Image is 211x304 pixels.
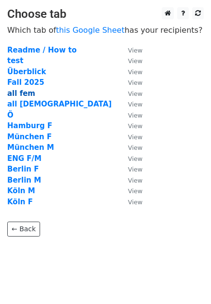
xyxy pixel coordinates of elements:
[128,177,142,184] small: View
[118,132,142,141] a: View
[7,198,33,206] a: Köln F
[7,154,42,163] a: ENG F/M
[128,187,142,195] small: View
[128,90,142,97] small: View
[7,46,77,54] a: Readme / How to
[128,47,142,54] small: View
[7,111,14,119] a: Ö
[7,176,41,185] a: Berlin M
[118,67,142,76] a: View
[7,143,54,152] a: München M
[128,112,142,119] small: View
[118,154,142,163] a: View
[118,56,142,65] a: View
[118,186,142,195] a: View
[118,111,142,119] a: View
[7,89,35,98] a: all fem
[118,46,142,54] a: View
[7,67,46,76] a: Überblick
[7,78,44,87] a: Fall 2025
[118,143,142,152] a: View
[7,186,35,195] a: Köln M
[118,121,142,130] a: View
[128,155,142,162] small: View
[7,7,204,21] h3: Choose tab
[7,25,204,35] p: Which tab of has your recipients?
[7,100,112,108] a: all [DEMOGRAPHIC_DATA]
[118,165,142,173] a: View
[163,258,211,304] iframe: Chat Widget
[128,198,142,206] small: View
[128,144,142,151] small: View
[128,57,142,65] small: View
[118,89,142,98] a: View
[7,165,39,173] a: Berlin F
[7,222,40,237] a: ← Back
[128,101,142,108] small: View
[118,198,142,206] a: View
[118,176,142,185] a: View
[118,78,142,87] a: View
[118,100,142,108] a: View
[7,56,23,65] a: test
[7,121,52,130] a: Hamburg F
[7,132,52,141] a: München F
[128,122,142,130] small: View
[128,133,142,141] small: View
[56,26,125,35] a: this Google Sheet
[128,79,142,86] small: View
[128,68,142,76] small: View
[128,166,142,173] small: View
